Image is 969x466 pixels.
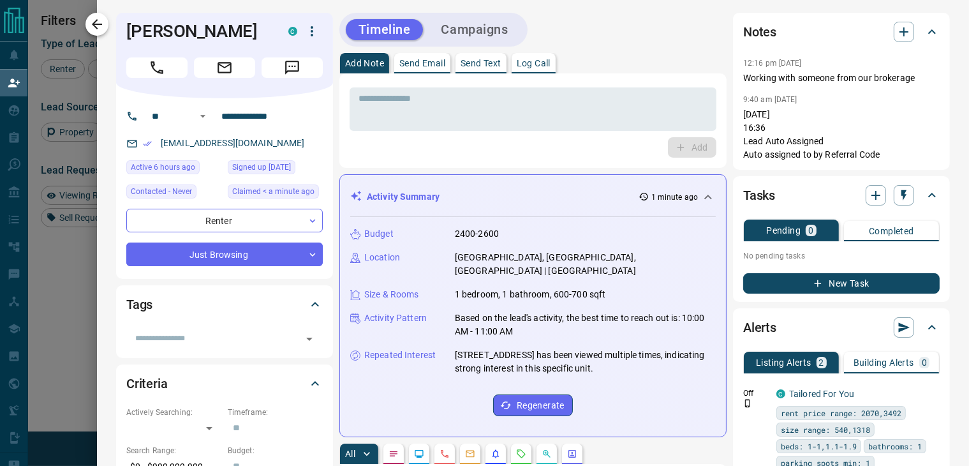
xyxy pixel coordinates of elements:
[743,185,775,206] h2: Tasks
[228,445,323,456] p: Budget:
[781,407,901,419] span: rent price range: 2070,3492
[126,407,221,418] p: Actively Searching:
[854,358,914,367] p: Building Alerts
[517,59,551,68] p: Log Call
[743,71,940,85] p: Working with someone from our brokerage
[869,227,914,236] p: Completed
[232,161,291,174] span: Signed up [DATE]
[364,251,400,264] p: Location
[346,19,424,40] button: Timeline
[350,185,716,209] div: Activity Summary1 minute ago
[364,312,427,325] p: Activity Pattern
[789,389,854,399] a: Tailored For You
[493,395,573,416] button: Regenerate
[743,246,940,266] p: No pending tasks
[743,399,752,408] svg: Push Notification Only
[922,358,927,367] p: 0
[743,17,940,47] div: Notes
[756,358,811,367] p: Listing Alerts
[161,138,305,148] a: [EMAIL_ADDRESS][DOMAIN_NAME]
[808,226,813,235] p: 0
[195,109,211,124] button: Open
[491,449,501,459] svg: Listing Alerts
[743,59,802,68] p: 12:16 pm [DATE]
[126,368,323,399] div: Criteria
[455,288,606,301] p: 1 bedroom, 1 bathroom, 600-700 sqft
[743,108,940,162] p: [DATE] 16:36 Lead Auto Assigned Auto assigned to by Referral Code
[399,59,445,68] p: Send Email
[126,294,152,315] h2: Tags
[743,180,940,211] div: Tasks
[868,440,922,453] span: bathrooms: 1
[126,373,168,394] h2: Criteria
[743,95,797,104] p: 9:40 am [DATE]
[126,160,221,178] div: Sat Aug 16 2025
[465,449,475,459] svg: Emails
[516,449,526,459] svg: Requests
[143,139,152,148] svg: Email Verified
[781,423,870,436] span: size range: 540,1318
[461,59,501,68] p: Send Text
[126,21,269,41] h1: [PERSON_NAME]
[126,209,323,232] div: Renter
[743,317,776,338] h2: Alerts
[428,19,521,40] button: Campaigns
[232,185,314,198] span: Claimed < a minute ago
[766,226,801,235] p: Pending
[364,288,419,301] p: Size & Rooms
[743,387,769,399] p: Off
[542,449,552,459] svg: Opportunities
[455,312,716,338] p: Based on the lead's activity, the best time to reach out is: 10:00 AM - 11:00 AM
[455,251,716,278] p: [GEOGRAPHIC_DATA], [GEOGRAPHIC_DATA], [GEOGRAPHIC_DATA] | [GEOGRAPHIC_DATA]
[300,330,318,348] button: Open
[743,22,776,42] h2: Notes
[455,227,499,241] p: 2400-2600
[743,273,940,294] button: New Task
[743,312,940,343] div: Alerts
[388,449,399,459] svg: Notes
[228,160,323,178] div: Wed Mar 13 2024
[194,57,255,78] span: Email
[776,389,785,398] div: condos.ca
[345,449,355,458] p: All
[651,192,698,203] p: 1 minute ago
[367,190,440,204] p: Activity Summary
[345,59,384,68] p: Add Note
[126,57,188,78] span: Call
[228,407,323,418] p: Timeframe:
[819,358,824,367] p: 2
[126,445,221,456] p: Search Range:
[364,349,436,362] p: Repeated Interest
[567,449,577,459] svg: Agent Actions
[262,57,323,78] span: Message
[414,449,424,459] svg: Lead Browsing Activity
[781,440,857,453] span: beds: 1-1,1.1-1.9
[228,184,323,202] div: Sat Aug 16 2025
[126,243,323,266] div: Just Browsing
[364,227,394,241] p: Budget
[131,161,195,174] span: Active 6 hours ago
[126,289,323,320] div: Tags
[131,185,192,198] span: Contacted - Never
[288,27,297,36] div: condos.ca
[440,449,450,459] svg: Calls
[455,349,716,375] p: [STREET_ADDRESS] has been viewed multiple times, indicating strong interest in this specific unit.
